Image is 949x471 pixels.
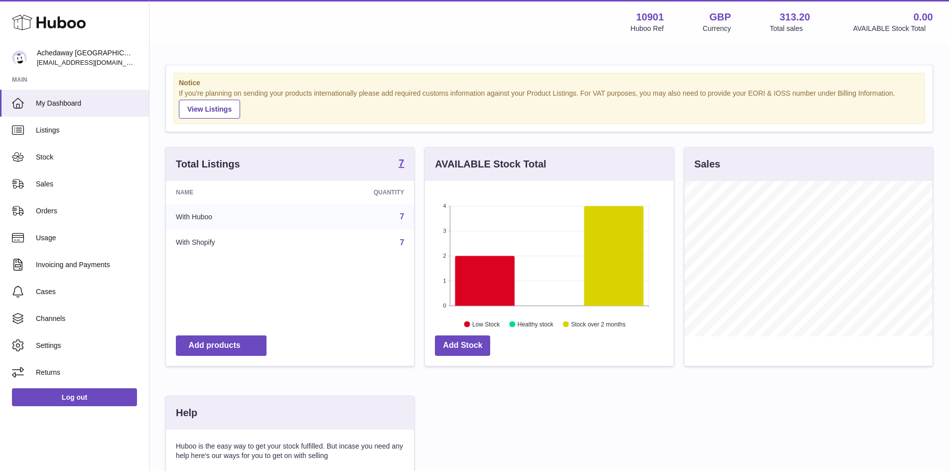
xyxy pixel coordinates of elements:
th: Name [166,181,300,204]
span: My Dashboard [36,99,141,108]
span: Total sales [770,24,814,33]
div: Achedaway [GEOGRAPHIC_DATA] [37,48,127,67]
a: Add products [176,335,273,356]
span: Returns [36,368,141,377]
text: 2 [443,253,446,259]
span: AVAILABLE Stock Total [853,24,937,33]
h3: Help [176,406,197,420]
text: Stock over 2 months [571,320,626,327]
a: Add Stock [435,335,490,356]
td: With Huboo [166,204,300,230]
span: Channels [36,314,141,323]
strong: 7 [399,158,404,168]
text: 3 [443,228,446,234]
text: 4 [443,203,446,209]
div: Currency [703,24,731,33]
a: View Listings [179,100,240,119]
text: Healthy stock [518,320,554,327]
strong: 10901 [636,10,664,24]
text: Low Stock [472,320,500,327]
span: Cases [36,287,141,297]
span: 313.20 [772,10,803,24]
text: 1 [443,278,446,284]
a: 7 [400,238,404,247]
div: If you're planning on sending your products internationally please add required customs informati... [179,89,920,119]
th: Quantity [300,181,414,204]
div: Huboo Ref [631,24,664,33]
span: Sales [36,179,131,189]
strong: Notice [179,78,920,88]
img: admin@newpb.co.uk [12,50,27,65]
span: [EMAIL_ADDRESS][DOMAIN_NAME] [37,58,146,66]
span: Stock [36,153,131,162]
a: Log out [12,388,137,406]
a: 313.20 Total sales [770,10,814,33]
text: 0 [443,303,446,309]
p: Huboo is the easy way to get your stock fulfilled. But incase you need any help here's our ways f... [176,442,404,461]
span: Invoicing and Payments [36,260,131,270]
span: Listings [36,126,131,135]
h3: Total Listings [176,157,240,171]
a: 0.00 AVAILABLE Stock Total [853,10,937,33]
h3: Sales [694,157,720,171]
a: 7 [400,212,404,221]
span: Settings [36,341,141,350]
span: 0.00 [906,10,926,24]
h3: AVAILABLE Stock Total [435,157,546,171]
td: With Shopify [166,230,300,256]
strong: GBP [709,10,731,24]
span: Orders [36,206,131,216]
a: 7 [399,158,404,170]
span: Usage [36,233,141,243]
